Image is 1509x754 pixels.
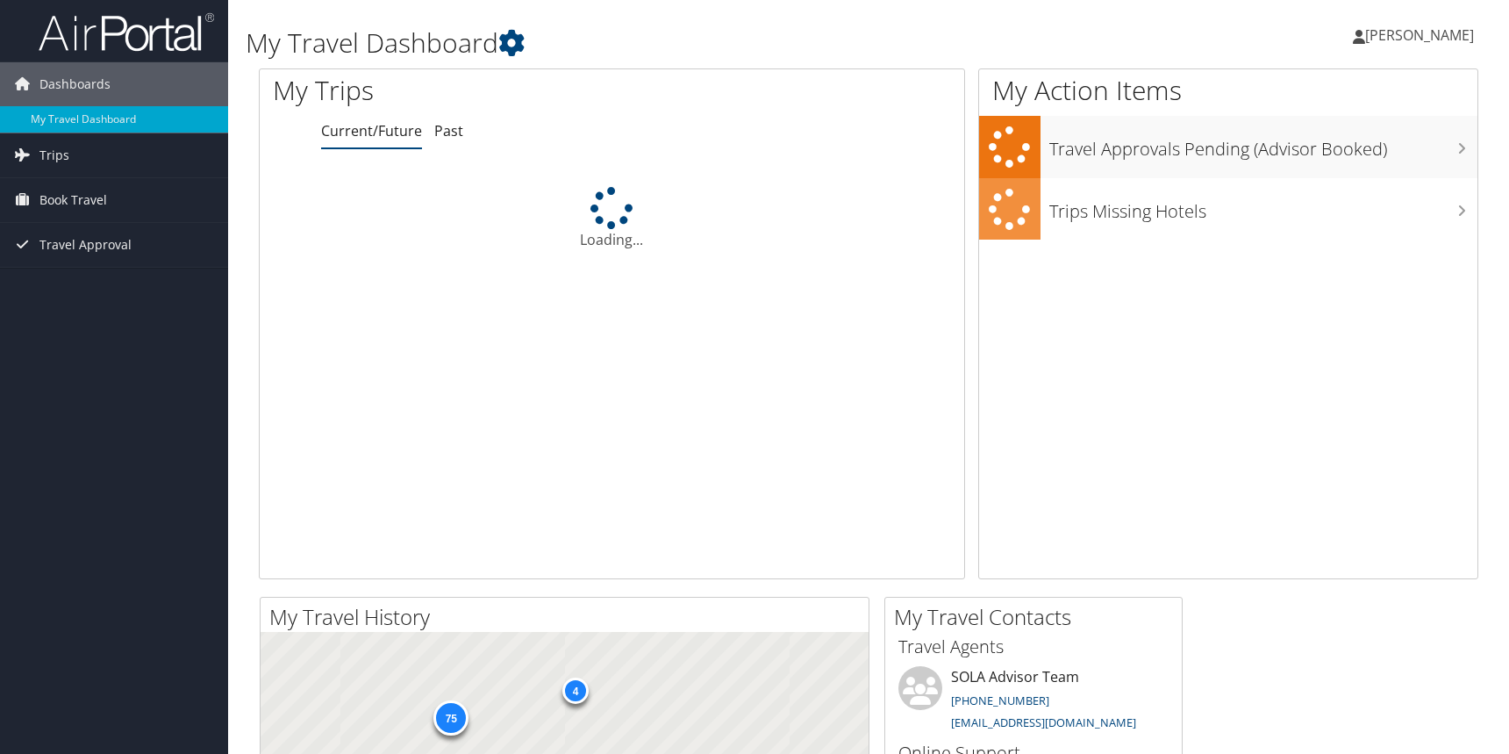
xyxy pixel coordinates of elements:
div: 75 [433,700,468,736]
h1: My Travel Dashboard [246,25,1076,61]
h1: My Trips [273,72,657,109]
span: Trips [39,133,69,177]
span: Dashboards [39,62,111,106]
a: Past [434,121,463,140]
a: Current/Future [321,121,422,140]
a: Travel Approvals Pending (Advisor Booked) [979,116,1477,178]
img: airportal-logo.png [39,11,214,53]
h3: Travel Approvals Pending (Advisor Booked) [1049,128,1477,162]
h2: My Travel Contacts [894,602,1182,632]
span: [PERSON_NAME] [1365,25,1474,45]
a: [PERSON_NAME] [1353,9,1491,61]
h2: My Travel History [269,602,869,632]
li: SOLA Advisor Team [890,666,1177,738]
div: 4 [562,678,589,704]
h1: My Action Items [979,72,1477,109]
a: [EMAIL_ADDRESS][DOMAIN_NAME] [951,715,1136,730]
a: Trips Missing Hotels [979,178,1477,241]
span: Book Travel [39,178,107,222]
span: Travel Approval [39,223,132,267]
a: [PHONE_NUMBER] [951,693,1049,708]
h3: Trips Missing Hotels [1049,190,1477,224]
div: Loading... [260,187,964,250]
h3: Travel Agents [898,635,1169,659]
